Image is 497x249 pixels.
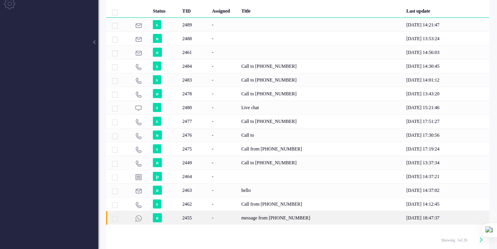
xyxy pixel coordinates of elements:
img: ic_telephone_grey.svg [135,77,142,84]
div: - [209,18,238,32]
div: Status [150,2,180,18]
div: Call to [PHONE_NUMBER] [238,156,403,169]
div: [DATE] 15:21:46 [403,100,489,114]
span: o [153,158,162,167]
span: o [153,186,162,195]
div: 2462 [106,197,489,211]
div: 2449 [106,156,489,169]
div: 2489 [180,18,209,32]
img: ic_e-mail_grey.svg [135,188,142,194]
div: 2475 [106,142,489,156]
input: Page [455,237,459,243]
div: 2477 [180,114,209,128]
div: Call from [PHONE_NUMBER] [238,142,403,156]
img: ic_telephone_grey.svg [135,119,142,125]
span: s [153,103,161,112]
img: ic_e-mail_grey.svg [135,50,142,56]
div: Next [479,236,483,244]
div: - [209,211,238,225]
span: s [153,75,161,84]
img: ic_telephone_grey.svg [135,132,142,139]
div: 2483 [180,73,209,87]
span: s [153,61,161,71]
span: s [153,199,161,208]
div: [DATE] 14:30:45 [403,59,489,73]
div: [DATE] 14:12:45 [403,197,489,211]
div: 2488 [106,32,489,45]
div: - [209,156,238,169]
div: 2489 [106,18,489,32]
img: ic_telephone_grey.svg [135,160,142,167]
div: [DATE] 13:43:20 [403,87,489,100]
div: TID [180,2,209,18]
div: - [209,114,238,128]
img: ic_telephone_grey.svg [135,63,142,70]
span: s [153,144,161,153]
div: [DATE] 17:19:24 [403,142,489,156]
div: [DATE] 18:47:37 [403,211,489,225]
div: [DATE] 14:01:12 [403,73,489,87]
div: 2480 [180,100,209,114]
div: 2463 [180,183,209,197]
div: Call to [PHONE_NUMBER] [238,87,403,100]
span: s [153,20,161,29]
div: - [209,87,238,100]
div: 2478 [180,87,209,100]
div: 2449 [180,156,209,169]
div: [DATE] 17:30:56 [403,128,489,142]
img: ic_e-mail_grey.svg [135,36,142,43]
div: 2476 [180,128,209,142]
div: [DATE] 14:56:03 [403,45,489,59]
div: - [209,73,238,87]
span: s [153,117,161,126]
img: ic_e-mail_grey.svg [135,22,142,29]
div: Assigned [209,2,238,18]
div: - [209,32,238,45]
div: 2455 [106,211,489,225]
div: message from [PHONE_NUMBER] [238,211,403,225]
div: - [209,142,238,156]
div: [DATE] 14:37:02 [403,183,489,197]
div: Call to [PHONE_NUMBER] [238,114,403,128]
div: [DATE] 14:37:21 [403,169,489,183]
span: o [153,130,162,139]
div: 2484 [106,59,489,73]
div: - [209,169,238,183]
div: [DATE] 13:37:34 [403,156,489,169]
div: 2477 [106,114,489,128]
div: 2461 [106,45,489,59]
div: Last update [403,2,489,18]
img: ic_telephone_grey.svg [135,146,142,153]
div: Call to [PHONE_NUMBER] [238,59,403,73]
span: o [153,213,162,222]
div: - [209,197,238,211]
img: ic_telephone_grey.svg [135,91,142,98]
span: o [153,89,162,98]
div: hello [238,183,403,197]
div: 2461 [180,45,209,59]
div: [DATE] 14:21:47 [403,18,489,32]
div: 2488 [180,32,209,45]
div: - [209,183,238,197]
div: [DATE] 13:53:24 [403,32,489,45]
div: - [209,128,238,142]
div: 2484 [180,59,209,73]
div: Pagination [441,234,483,245]
div: Title [238,2,403,18]
div: 2483 [106,73,489,87]
div: Call to [PHONE_NUMBER] [238,73,403,87]
div: Call to [238,128,403,142]
div: 2476 [106,128,489,142]
div: 2464 [106,169,489,183]
span: o [153,48,162,57]
div: 2475 [180,142,209,156]
div: 2463 [106,183,489,197]
div: Call from [PHONE_NUMBER] [238,197,403,211]
div: 2480 [106,100,489,114]
img: ic_chat_grey.svg [135,105,142,111]
span: p [153,172,162,181]
div: 2462 [180,197,209,211]
img: ic_whatsapp_grey.svg [135,215,142,222]
div: - [209,45,238,59]
div: 2478 [106,87,489,100]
